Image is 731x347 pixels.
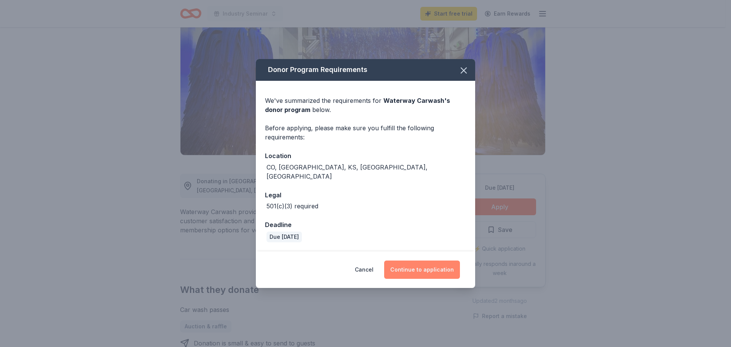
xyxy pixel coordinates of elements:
[256,59,475,81] div: Donor Program Requirements
[267,201,318,211] div: 501(c)(3) required
[267,232,302,242] div: Due [DATE]
[267,163,466,181] div: CO, [GEOGRAPHIC_DATA], KS, [GEOGRAPHIC_DATA], [GEOGRAPHIC_DATA]
[265,220,466,230] div: Deadline
[265,96,466,114] div: We've summarized the requirements for below.
[265,190,466,200] div: Legal
[384,261,460,279] button: Continue to application
[355,261,373,279] button: Cancel
[265,123,466,142] div: Before applying, please make sure you fulfill the following requirements:
[265,151,466,161] div: Location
